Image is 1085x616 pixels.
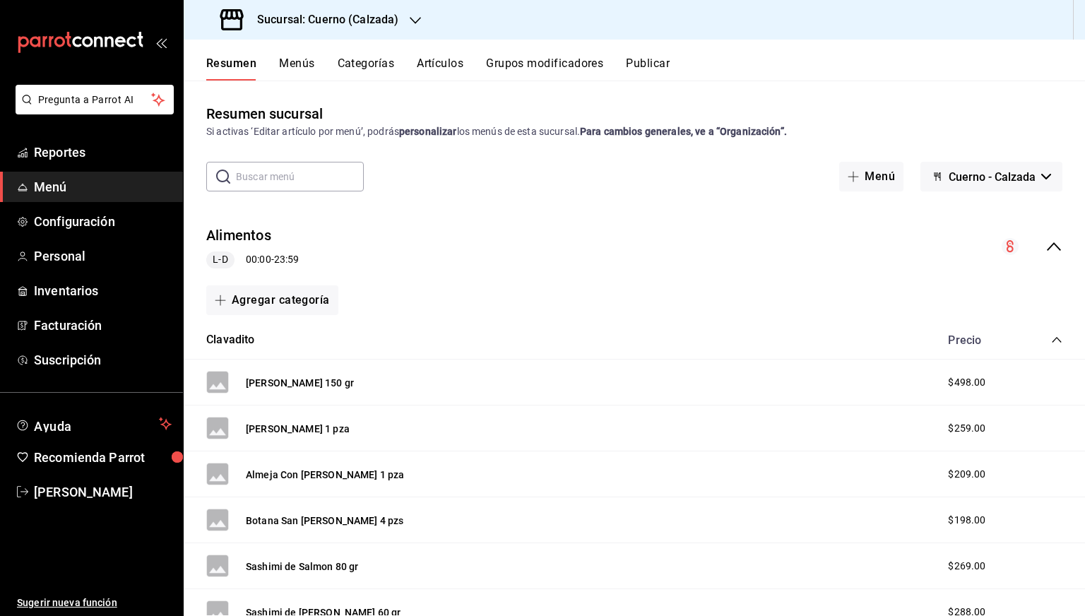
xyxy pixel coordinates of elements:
strong: personalizar [399,126,457,137]
span: Configuración [34,212,172,231]
button: Publicar [626,57,670,81]
button: Grupos modificadores [486,57,603,81]
strong: Para cambios generales, ve a “Organización”. [580,126,787,137]
input: Buscar menú [236,162,364,191]
button: Menú [839,162,903,191]
span: $259.00 [948,421,985,436]
button: Almeja Con [PERSON_NAME] 1 pza [246,468,405,482]
div: navigation tabs [206,57,1085,81]
span: Sugerir nueva función [17,596,172,610]
button: Sashimi de Salmon 80 gr [246,559,358,574]
span: Inventarios [34,281,172,300]
button: collapse-category-row [1051,334,1062,345]
div: collapse-menu-row [184,214,1085,280]
button: Resumen [206,57,256,81]
span: Cuerno - Calzada [949,170,1036,184]
button: Botana San [PERSON_NAME] 4 pzs [246,514,404,528]
span: Facturación [34,316,172,335]
span: $498.00 [948,375,985,390]
button: Agregar categoría [206,285,338,315]
button: Artículos [417,57,463,81]
span: L-D [207,252,233,267]
span: $209.00 [948,467,985,482]
h3: Sucursal: Cuerno (Calzada) [246,11,398,28]
span: $198.00 [948,513,985,528]
span: Recomienda Parrot [34,448,172,467]
button: Clavadito [206,332,255,348]
div: 00:00 - 23:59 [206,251,299,268]
span: $269.00 [948,559,985,574]
button: Alimentos [206,225,271,246]
button: Pregunta a Parrot AI [16,85,174,114]
div: Precio [934,333,1024,347]
span: Menú [34,177,172,196]
button: [PERSON_NAME] 150 gr [246,376,354,390]
div: Resumen sucursal [206,103,323,124]
span: Suscripción [34,350,172,369]
button: Menús [279,57,314,81]
button: Cuerno - Calzada [920,162,1062,191]
span: Pregunta a Parrot AI [38,93,152,107]
button: open_drawer_menu [155,37,167,48]
button: Categorías [338,57,395,81]
span: Ayuda [34,415,153,432]
div: Si activas ‘Editar artículo por menú’, podrás los menús de esta sucursal. [206,124,1062,139]
button: [PERSON_NAME] 1 pza [246,422,350,436]
a: Pregunta a Parrot AI [10,102,174,117]
span: [PERSON_NAME] [34,482,172,502]
span: Personal [34,247,172,266]
span: Reportes [34,143,172,162]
